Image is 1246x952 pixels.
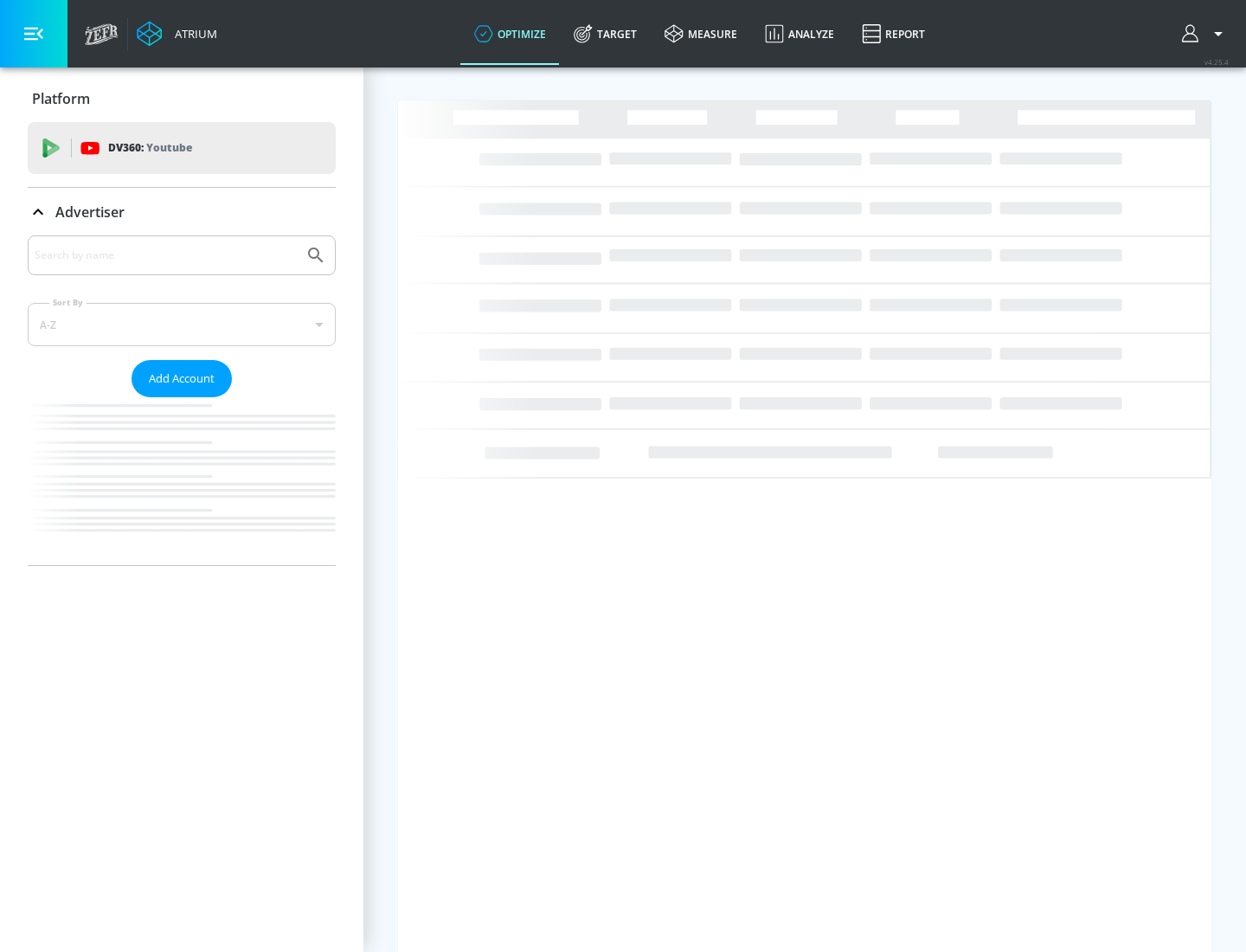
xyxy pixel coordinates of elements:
a: measure [651,3,751,65]
span: v 4.25.4 [1204,57,1229,67]
p: DV360: [108,138,192,158]
a: Atrium [137,21,217,47]
div: Advertiser [28,188,336,236]
label: Sort By [49,297,87,308]
div: A-Z [28,303,336,346]
a: optimize [460,3,560,65]
div: Atrium [168,26,217,42]
div: Platform [28,74,336,123]
p: Platform [32,89,90,108]
div: DV360: Youtube [28,122,336,174]
a: Target [560,3,651,65]
p: Advertiser [55,203,125,222]
a: Report [848,3,939,65]
div: Advertiser [28,235,336,565]
button: Add Account [132,360,232,397]
a: Analyze [751,3,848,65]
input: Search by name [35,244,297,267]
nav: list of Advertiser [28,397,336,565]
p: Youtube [146,138,192,157]
span: Add Account [149,369,215,389]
